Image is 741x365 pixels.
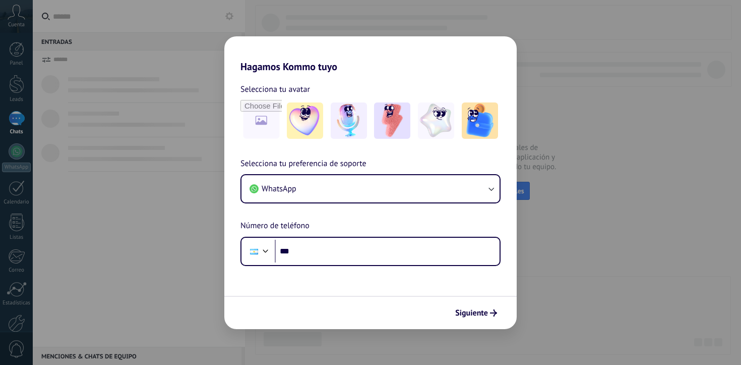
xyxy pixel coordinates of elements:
img: -5.jpeg [462,102,498,139]
span: Siguiente [455,309,488,317]
img: -3.jpeg [374,102,410,139]
img: -2.jpeg [331,102,367,139]
h2: Hagamos Kommo tuyo [224,36,517,73]
button: Siguiente [451,304,502,322]
span: Selecciona tu avatar [240,83,310,96]
span: Número de teléfono [240,220,310,233]
img: -1.jpeg [287,102,323,139]
button: WhatsApp [241,175,500,202]
span: Selecciona tu preferencia de soporte [240,158,366,171]
img: -4.jpeg [418,102,454,139]
span: WhatsApp [262,184,296,194]
div: Argentina: + 54 [244,241,264,262]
